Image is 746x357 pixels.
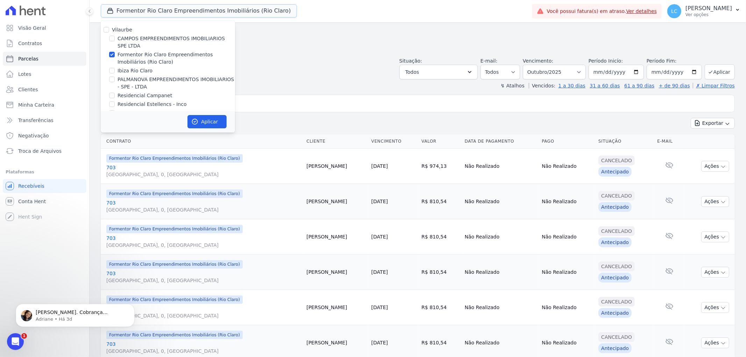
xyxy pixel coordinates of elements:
[106,199,301,213] a: 703[GEOGRAPHIC_DATA], 0, [GEOGRAPHIC_DATA]
[101,134,304,149] th: Contrato
[419,219,462,255] td: R$ 810,54
[21,333,27,339] span: 1
[3,179,86,193] a: Recebíveis
[118,76,235,91] label: PALMANOVA EMPREENDIMENTOS IMOBILIARIOS - SPE - LTDA
[18,198,46,205] span: Conta Hent
[399,58,422,64] label: Situação:
[419,255,462,290] td: R$ 810,54
[118,67,152,74] label: Ibiza Rio Claro
[118,101,187,108] label: Residencial Estellencs - Inco
[118,51,235,66] label: Formentor Rio Claro Empreendimentos Imobiliários (Rio Claro)
[419,134,462,149] th: Valor
[590,83,620,88] a: 31 a 60 dias
[598,226,635,236] div: Cancelado
[539,255,596,290] td: Não Realizado
[462,255,539,290] td: Não Realizado
[598,332,635,342] div: Cancelado
[598,237,632,247] div: Antecipado
[500,83,524,88] label: ↯ Atalhos
[701,337,729,348] button: Ações
[598,156,635,165] div: Cancelado
[106,154,243,163] span: Formentor Rio Claro Empreendimentos Imobiliários (Rio Claro)
[419,184,462,219] td: R$ 810,54
[691,118,735,129] button: Exportar
[462,134,539,149] th: Data de Pagamento
[3,98,86,112] a: Minha Carteira
[598,273,632,283] div: Antecipado
[539,290,596,325] td: Não Realizado
[106,225,243,233] span: Formentor Rio Claro Empreendimentos Imobiliários (Rio Claro)
[598,343,632,353] div: Antecipado
[18,24,46,31] span: Visão Geral
[3,113,86,127] a: Transferências
[106,312,301,319] span: [GEOGRAPHIC_DATA], 0, [GEOGRAPHIC_DATA]
[112,27,132,33] label: Vilaurbe
[304,290,368,325] td: [PERSON_NAME]
[106,277,301,284] span: [GEOGRAPHIC_DATA], 0, [GEOGRAPHIC_DATA]
[18,132,49,139] span: Negativação
[304,149,368,184] td: [PERSON_NAME]
[598,297,635,307] div: Cancelado
[539,134,596,149] th: Pago
[304,255,368,290] td: [PERSON_NAME]
[671,9,677,14] span: LC
[701,267,729,278] button: Ações
[662,1,746,21] button: LC [PERSON_NAME] Ver opções
[624,83,654,88] a: 61 a 90 dias
[685,12,732,17] p: Ver opções
[187,115,227,128] button: Aplicar
[701,196,729,207] button: Ações
[693,83,735,88] a: ✗ Limpar Filtros
[106,295,243,304] span: Formentor Rio Claro Empreendimentos Imobiliários (Rio Claro)
[3,144,86,158] a: Troca de Arquivos
[18,55,38,62] span: Parcelas
[371,199,388,204] a: [DATE]
[3,129,86,143] a: Negativação
[701,161,729,172] button: Ações
[481,58,498,64] label: E-mail:
[647,57,702,65] label: Período Fim:
[405,68,419,76] span: Todos
[101,4,297,17] button: Formentor Rio Claro Empreendimentos Imobiliários (Rio Claro)
[118,92,172,99] label: Residencial Campanet
[106,164,301,178] a: 703[GEOGRAPHIC_DATA], 0, [GEOGRAPHIC_DATA]
[701,231,729,242] button: Ações
[598,262,635,271] div: Cancelado
[419,149,462,184] td: R$ 974,13
[106,331,243,339] span: Formentor Rio Claro Empreendimentos Imobiliários (Rio Claro)
[529,83,555,88] label: Vencidos:
[462,184,539,219] td: Não Realizado
[419,290,462,325] td: R$ 810,54
[304,134,368,149] th: Cliente
[106,348,301,355] span: [GEOGRAPHIC_DATA], 0, [GEOGRAPHIC_DATA]
[106,171,301,178] span: [GEOGRAPHIC_DATA], 0, [GEOGRAPHIC_DATA]
[659,83,690,88] a: + de 90 dias
[598,308,632,318] div: Antecipado
[705,64,735,79] button: Aplicar
[18,117,54,124] span: Transferências
[3,21,86,35] a: Visão Geral
[3,67,86,81] a: Lotes
[6,168,84,176] div: Plataformas
[106,242,301,249] span: [GEOGRAPHIC_DATA], 0, [GEOGRAPHIC_DATA]
[462,219,539,255] td: Não Realizado
[106,341,301,355] a: 703[GEOGRAPHIC_DATA], 0, [GEOGRAPHIC_DATA]
[369,134,419,149] th: Vencimento
[654,134,684,149] th: E-mail
[598,202,632,212] div: Antecipado
[399,65,478,79] button: Todos
[596,134,654,149] th: Situação
[3,52,86,66] a: Parcelas
[539,184,596,219] td: Não Realizado
[3,83,86,97] a: Clientes
[7,333,24,350] iframe: Intercom live chat
[685,5,732,12] p: [PERSON_NAME]
[598,191,635,201] div: Cancelado
[589,58,623,64] label: Período Inicío:
[462,290,539,325] td: Não Realizado
[18,71,31,78] span: Lotes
